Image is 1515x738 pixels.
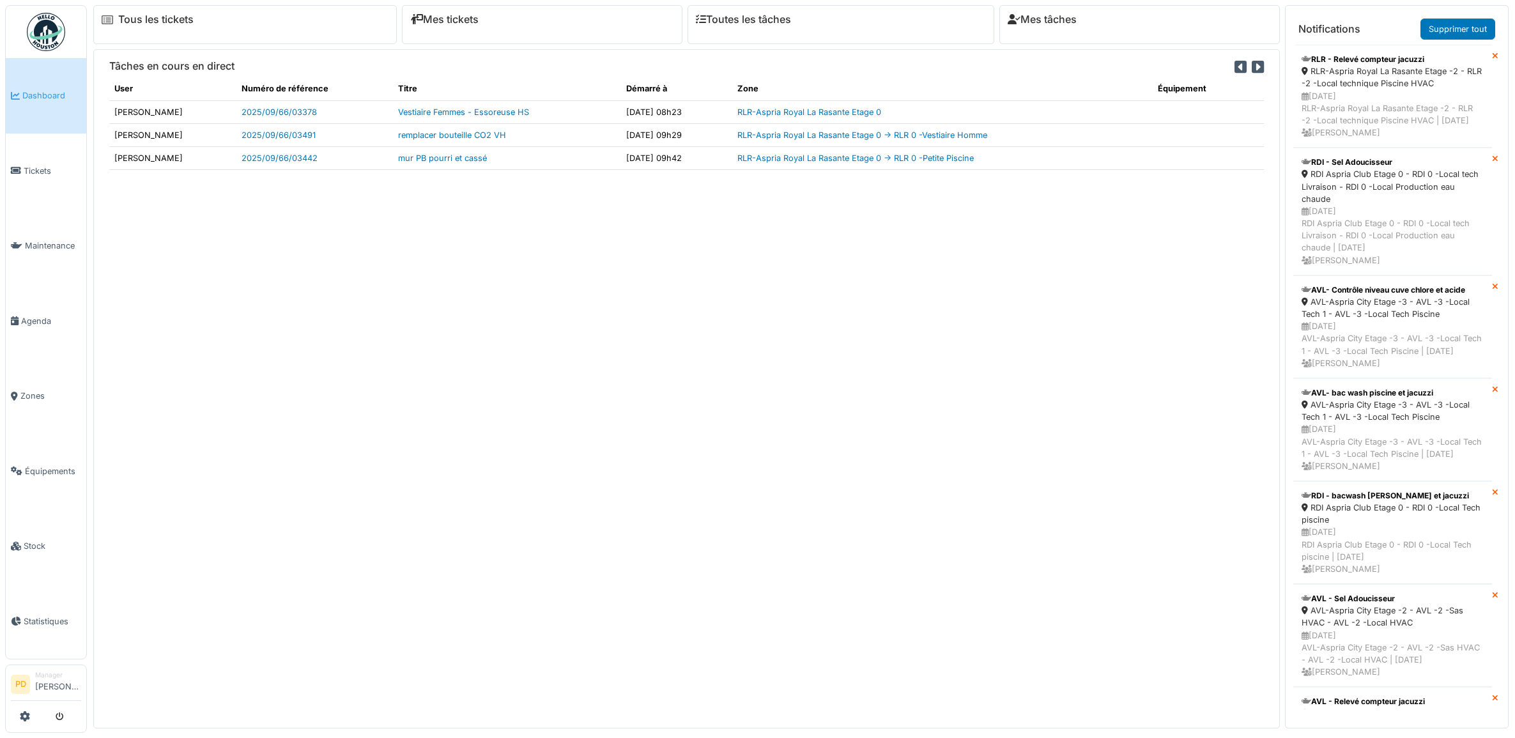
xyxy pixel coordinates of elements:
a: AVL- bac wash piscine et jacuzzi AVL-Aspria City Etage -3 - AVL -3 -Local Tech 1 - AVL -3 -Local ... [1293,378,1492,481]
a: AVL- Contrôle niveau cuve chlore et acide AVL-Aspria City Etage -3 - AVL -3 -Local Tech 1 - AVL -... [1293,275,1492,378]
img: Badge_color-CXgf-gQk.svg [27,13,65,51]
div: AVL - Relevé compteur jacuzzi [1302,696,1484,707]
a: RLR - Relevé compteur jacuzzi RLR-Aspria Royal La Rasante Etage -2 - RLR -2 -Local technique Pisc... [1293,45,1492,148]
div: AVL-Aspria City Etage -3 - AVL -3 -Local Tech 1 - AVL -3 -Local Tech Piscine [1302,399,1484,423]
a: RDI - bacwash [PERSON_NAME] et jacuzzi RDI Aspria Club Etage 0 - RDI 0 -Local Tech piscine [DATE]... [1293,481,1492,584]
td: [DATE] 09h29 [621,123,732,146]
li: PD [11,675,30,694]
div: AVL- Contrôle niveau cuve chlore et acide [1302,284,1484,296]
h6: Notifications [1298,23,1360,35]
td: [DATE] 08h23 [621,100,732,123]
div: [DATE] RLR-Aspria Royal La Rasante Etage -2 - RLR -2 -Local technique Piscine HVAC | [DATE] [PERS... [1302,90,1484,139]
div: [DATE] AVL-Aspria City Etage -3 - AVL -3 -Local Tech 1 - AVL -3 -Local Tech Piscine | [DATE] [PER... [1302,423,1484,472]
span: Agenda [21,315,81,327]
span: Tickets [24,165,81,177]
li: [PERSON_NAME] [35,670,81,698]
div: [DATE] AVL-Aspria City Etage -3 - AVL -3 -Local Tech 1 - AVL -3 -Local Tech Piscine | [DATE] [PER... [1302,320,1484,369]
td: [PERSON_NAME] [109,100,236,123]
a: mur PB pourri et cassé [398,153,487,163]
span: Stock [24,540,81,552]
a: Maintenance [6,208,86,284]
a: Vestiaire Femmes - Essoreuse HS [398,107,529,117]
span: Maintenance [25,240,81,252]
div: RDI - Sel Adoucisseur [1302,157,1484,168]
a: PD Manager[PERSON_NAME] [11,670,81,701]
a: 2025/09/66/03442 [242,153,318,163]
a: RDI - Sel Adoucisseur RDI Aspria Club Etage 0 - RDI 0 -Local tech Livraison - RDI 0 -Local Produc... [1293,148,1492,275]
a: Mes tickets [410,13,479,26]
th: Titre [393,77,621,100]
a: Stock [6,509,86,584]
div: Manager [35,670,81,680]
td: [DATE] 09h42 [621,146,732,169]
a: Tous les tickets [118,13,194,26]
span: Dashboard [22,89,81,102]
th: Zone [732,77,1152,100]
div: RDI Aspria Club Etage 0 - RDI 0 -Local Tech piscine [1302,502,1484,526]
td: [PERSON_NAME] [109,146,236,169]
div: [DATE] RDI Aspria Club Etage 0 - RDI 0 -Local Tech piscine | [DATE] [PERSON_NAME] [1302,526,1484,575]
span: Zones [20,390,81,402]
a: Zones [6,358,86,434]
a: 2025/09/66/03378 [242,107,317,117]
a: Toutes les tâches [696,13,791,26]
div: [DATE] AVL-Aspria City Etage -2 - AVL -2 -Sas HVAC - AVL -2 -Local HVAC | [DATE] [PERSON_NAME] [1302,629,1484,679]
th: Numéro de référence [236,77,393,100]
th: Équipement [1153,77,1264,100]
div: AVL-Aspria City Etage -3 - AVL -3 -Local Tech 1 - AVL -3 -Local Tech Piscine [1302,296,1484,320]
a: RLR-Aspria Royal La Rasante Etage 0 [737,107,881,117]
a: RLR-Aspria Royal La Rasante Etage 0 -> RLR 0 -Petite Piscine [737,153,974,163]
div: RDI Aspria Club Etage 0 - RDI 0 -Local tech Livraison - RDI 0 -Local Production eau chaude [1302,168,1484,205]
div: AVL-Aspria City Etage -3 - AVL -3 -Local Tech 1 - AVL -3 -Local Tech Piscine [1302,707,1484,732]
a: Tickets [6,134,86,209]
div: AVL- bac wash piscine et jacuzzi [1302,387,1484,399]
a: AVL - Sel Adoucisseur AVL-Aspria City Etage -2 - AVL -2 -Sas HVAC - AVL -2 -Local HVAC [DATE]AVL-... [1293,584,1492,687]
div: [DATE] RDI Aspria Club Etage 0 - RDI 0 -Local tech Livraison - RDI 0 -Local Production eau chaude... [1302,205,1484,266]
a: Équipements [6,434,86,509]
div: AVL-Aspria City Etage -2 - AVL -2 -Sas HVAC - AVL -2 -Local HVAC [1302,604,1484,629]
span: Équipements [25,465,81,477]
a: remplacer bouteille CO2 VH [398,130,506,140]
div: AVL - Sel Adoucisseur [1302,593,1484,604]
div: RLR-Aspria Royal La Rasante Etage -2 - RLR -2 -Local technique Piscine HVAC [1302,65,1484,89]
h6: Tâches en cours en direct [109,60,235,72]
th: Démarré à [621,77,732,100]
a: Agenda [6,284,86,359]
div: RDI - bacwash [PERSON_NAME] et jacuzzi [1302,490,1484,502]
a: 2025/09/66/03491 [242,130,316,140]
td: [PERSON_NAME] [109,123,236,146]
span: translation missing: fr.shared.user [114,84,133,93]
a: Mes tâches [1008,13,1077,26]
a: Supprimer tout [1420,19,1495,40]
a: Dashboard [6,58,86,134]
span: Statistiques [24,615,81,627]
a: Statistiques [6,584,86,659]
a: RLR-Aspria Royal La Rasante Etage 0 -> RLR 0 -Vestiaire Homme [737,130,987,140]
div: RLR - Relevé compteur jacuzzi [1302,54,1484,65]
